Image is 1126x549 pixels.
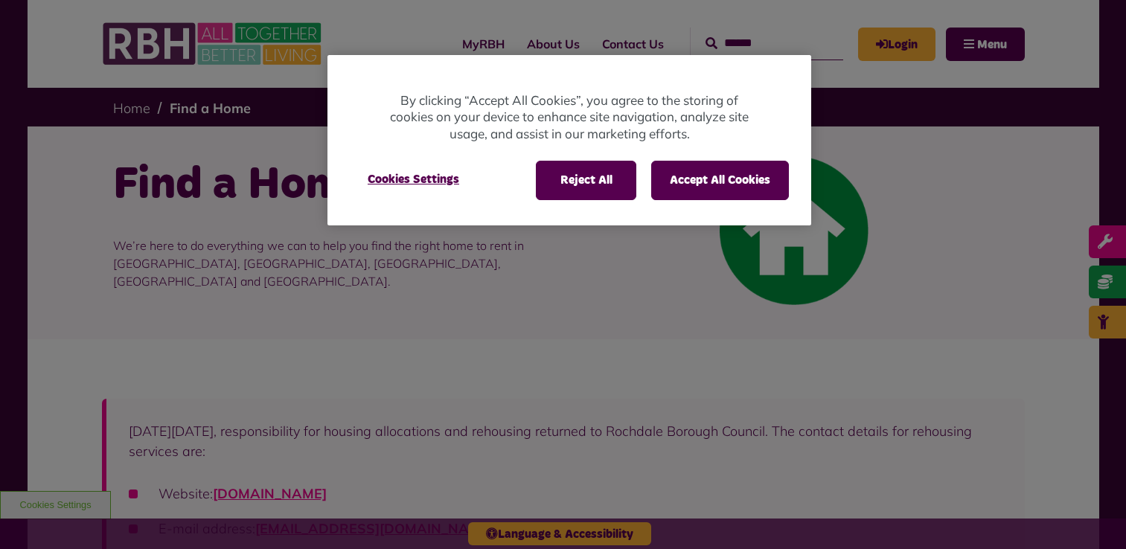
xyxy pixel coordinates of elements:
button: Cookies Settings [350,161,477,198]
p: By clicking “Accept All Cookies”, you agree to the storing of cookies on your device to enhance s... [387,92,752,143]
div: Cookie banner [327,55,811,225]
button: Accept All Cookies [651,161,789,199]
div: Privacy [327,55,811,225]
button: Reject All [536,161,636,199]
